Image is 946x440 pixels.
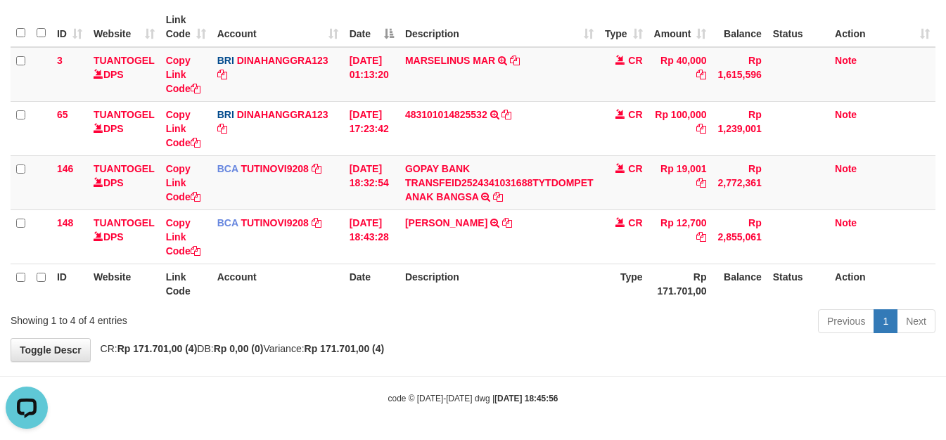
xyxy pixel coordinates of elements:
a: TUANTOGEL [94,163,155,174]
a: TUANTOGEL [94,55,155,66]
th: Website: activate to sort column ascending [88,7,160,47]
td: [DATE] 18:43:28 [344,209,400,264]
a: TUTINOVI9208 [241,217,308,228]
a: Copy TUTINOVI9208 to clipboard [312,217,321,228]
td: [DATE] 17:23:42 [344,101,400,155]
a: TUTINOVI9208 [241,163,308,174]
td: DPS [88,155,160,209]
td: Rp 2,855,061 [712,209,767,264]
div: Showing 1 to 4 of 4 entries [11,308,383,328]
td: DPS [88,209,160,264]
th: Action [829,264,935,304]
td: Rp 12,700 [648,209,712,264]
th: ID [51,264,88,304]
th: Amount: activate to sort column ascending [648,7,712,47]
a: Note [835,55,857,66]
a: Copy Rp 40,000 to clipboard [696,69,706,80]
a: Previous [818,309,874,333]
td: Rp 1,239,001 [712,101,767,155]
span: 148 [57,217,73,228]
span: BCA [217,163,238,174]
th: Status [767,7,829,47]
th: Balance [712,264,767,304]
span: 65 [57,109,68,120]
td: DPS [88,101,160,155]
a: Toggle Descr [11,338,91,362]
a: Copy Rp 100,000 to clipboard [696,123,706,134]
strong: Rp 171.701,00 (4) [305,343,385,354]
th: Date [344,264,400,304]
a: Copy Rp 12,700 to clipboard [696,231,706,242]
a: Note [835,217,857,228]
a: TUANTOGEL [94,217,155,228]
th: Account: activate to sort column ascending [212,7,344,47]
th: Link Code: activate to sort column ascending [160,7,212,47]
span: CR [628,55,642,66]
td: Rp 1,615,596 [712,47,767,102]
a: Copy Link Code [166,109,200,148]
th: Rp 171.701,00 [648,264,712,304]
a: Copy GOPAY BANK TRANSFEID2524341031688TYTDOMPET ANAK BANGSA to clipboard [493,191,503,202]
span: 146 [57,163,73,174]
a: Copy Rp 19,001 to clipboard [696,177,706,188]
th: Status [767,264,829,304]
a: Copy BUDI SANTOSO to clipboard [502,217,512,228]
strong: [DATE] 18:45:56 [494,394,558,403]
th: Type [599,264,648,304]
a: [PERSON_NAME] [405,217,487,228]
a: DINAHANGGRA123 [237,109,328,120]
th: Date: activate to sort column descending [344,7,400,47]
th: Website [88,264,160,304]
th: Action: activate to sort column ascending [829,7,935,47]
td: [DATE] 18:32:54 [344,155,400,209]
th: Link Code [160,264,212,304]
td: DPS [88,47,160,102]
a: GOPAY BANK TRANSFEID2524341031688TYTDOMPET ANAK BANGSA [405,163,594,202]
td: Rp 2,772,361 [712,155,767,209]
th: Account [212,264,344,304]
a: Copy Link Code [166,217,200,257]
th: Balance [712,7,767,47]
a: Copy TUTINOVI9208 to clipboard [312,163,321,174]
a: DINAHANGGRA123 [237,55,328,66]
span: CR [628,217,642,228]
a: Note [835,109,857,120]
span: CR [628,163,642,174]
a: Copy 483101014825532 to clipboard [501,109,511,120]
span: BRI [217,109,234,120]
td: Rp 40,000 [648,47,712,102]
a: Copy Link Code [166,55,200,94]
span: CR: DB: Variance: [94,343,385,354]
span: BRI [217,55,234,66]
span: CR [628,109,642,120]
a: 483101014825532 [405,109,487,120]
span: BCA [217,217,238,228]
a: Next [897,309,935,333]
a: 1 [874,309,897,333]
th: Description [400,264,599,304]
a: Copy Link Code [166,163,200,202]
th: ID: activate to sort column ascending [51,7,88,47]
strong: Rp 171.701,00 (4) [117,343,198,354]
span: 3 [57,55,63,66]
a: MARSELINUS MAR [405,55,495,66]
strong: Rp 0,00 (0) [214,343,264,354]
a: TUANTOGEL [94,109,155,120]
th: Description: activate to sort column ascending [400,7,599,47]
th: Type: activate to sort column ascending [599,7,648,47]
a: Copy MARSELINUS MAR to clipboard [510,55,520,66]
td: Rp 100,000 [648,101,712,155]
a: Copy DINAHANGGRA123 to clipboard [217,123,227,134]
a: Note [835,163,857,174]
td: Rp 19,001 [648,155,712,209]
td: [DATE] 01:13:20 [344,47,400,102]
a: Copy DINAHANGGRA123 to clipboard [217,69,227,80]
small: code © [DATE]-[DATE] dwg | [388,394,558,403]
button: Open LiveChat chat widget [6,6,48,48]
